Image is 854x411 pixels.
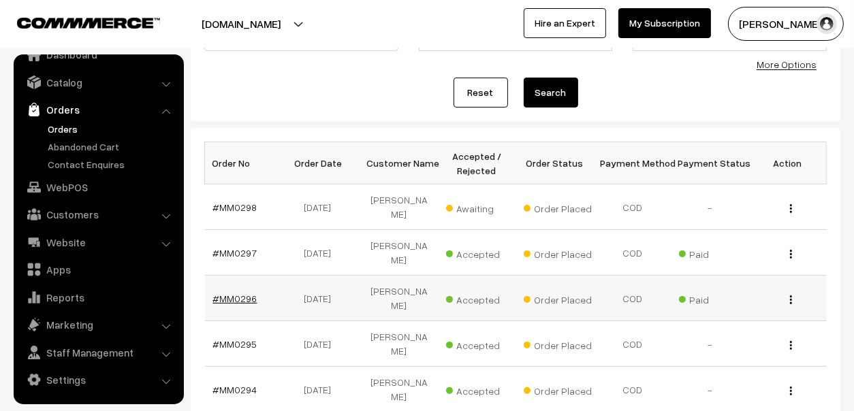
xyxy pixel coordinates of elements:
td: COD [593,230,671,276]
td: [PERSON_NAME] [360,321,438,367]
td: [PERSON_NAME] [360,184,438,230]
td: - [671,184,748,230]
button: [DOMAIN_NAME] [154,7,328,41]
span: Accepted [446,244,514,261]
img: COMMMERCE [17,18,160,28]
a: Apps [17,257,179,282]
td: [DATE] [283,230,360,276]
span: Paid [679,244,747,261]
img: user [817,14,837,34]
a: Orders [17,97,179,122]
a: Contact Enquires [44,157,179,171]
a: Abandoned Cart [44,139,179,154]
a: Customers [17,202,179,227]
th: Payment Method [593,142,671,184]
a: Reset [454,78,508,108]
span: Accepted [446,335,514,352]
td: [DATE] [283,321,360,367]
th: Order Status [516,142,593,184]
button: Search [524,78,578,108]
th: Order No [205,142,283,184]
img: Menu [790,204,792,213]
a: Staff Management [17,340,179,365]
a: COMMMERCE [17,14,136,30]
a: Hire an Expert [524,8,606,38]
th: Order Date [283,142,360,184]
a: More Options [757,59,817,70]
button: [PERSON_NAME]… [728,7,844,41]
img: Menu [790,341,792,350]
a: Dashboard [17,42,179,67]
span: Order Placed [524,289,592,307]
a: #MM0297 [213,247,257,259]
img: Menu [790,295,792,304]
a: WebPOS [17,175,179,199]
span: Order Placed [524,198,592,216]
a: Marketing [17,312,179,337]
a: Orders [44,122,179,136]
td: [PERSON_NAME] [360,276,438,321]
a: #MM0294 [213,384,257,395]
span: Order Placed [524,244,592,261]
a: My Subscription [618,8,711,38]
th: Payment Status [671,142,748,184]
a: #MM0295 [213,338,257,350]
td: [DATE] [283,184,360,230]
span: Paid [679,289,747,307]
a: #MM0296 [213,293,257,304]
td: [PERSON_NAME] [360,230,438,276]
th: Accepted / Rejected [438,142,516,184]
span: Awaiting [446,198,514,216]
span: Order Placed [524,335,592,352]
a: Reports [17,285,179,310]
td: COD [593,276,671,321]
td: [DATE] [283,276,360,321]
td: COD [593,184,671,230]
img: Menu [790,250,792,259]
span: Accepted [446,380,514,398]
span: Order Placed [524,380,592,398]
th: Action [748,142,826,184]
td: - [671,321,748,367]
a: Settings [17,367,179,392]
span: Accepted [446,289,514,307]
a: Website [17,230,179,254]
img: Menu [790,387,792,395]
a: Catalog [17,70,179,95]
td: COD [593,321,671,367]
th: Customer Name [360,142,438,184]
a: #MM0298 [213,201,257,213]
